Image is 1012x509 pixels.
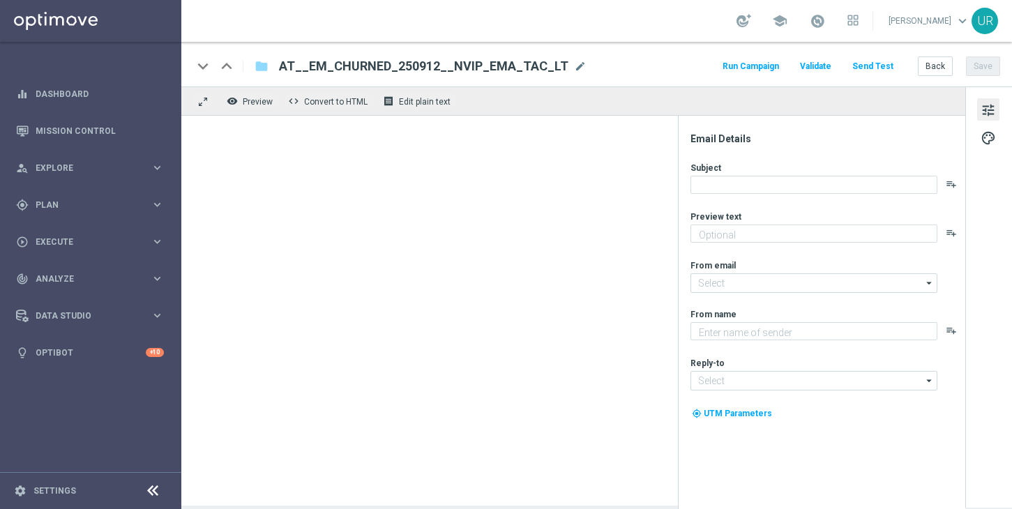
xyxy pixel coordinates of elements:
i: keyboard_arrow_right [151,272,164,285]
span: Convert to HTML [304,97,368,107]
i: folder [255,58,269,75]
button: Back [918,56,953,76]
button: playlist_add [946,178,957,190]
a: Dashboard [36,75,164,112]
div: Mission Control [16,112,164,149]
span: Plan [36,201,151,209]
span: mode_edit [574,60,587,73]
span: Analyze [36,275,151,283]
div: Data Studio [16,310,151,322]
i: settings [14,485,27,497]
i: remove_red_eye [227,96,238,107]
i: lightbulb [16,347,29,359]
button: Validate [798,57,833,76]
button: remove_red_eye Preview [223,92,279,110]
button: play_circle_outline Execute keyboard_arrow_right [15,236,165,248]
label: Subject [690,162,721,174]
span: Data Studio [36,312,151,320]
button: Run Campaign [720,57,781,76]
span: Explore [36,164,151,172]
i: receipt [383,96,394,107]
i: keyboard_arrow_right [151,161,164,174]
button: Save [966,56,1000,76]
button: code Convert to HTML [285,92,374,110]
div: Email Details [690,132,964,145]
button: person_search Explore keyboard_arrow_right [15,162,165,174]
button: equalizer Dashboard [15,89,165,100]
i: person_search [16,162,29,174]
div: +10 [146,348,164,357]
i: arrow_drop_down [923,274,937,292]
button: gps_fixed Plan keyboard_arrow_right [15,199,165,211]
input: Select [690,371,937,390]
button: playlist_add [946,227,957,238]
i: play_circle_outline [16,236,29,248]
i: gps_fixed [16,199,29,211]
button: receipt Edit plain text [379,92,457,110]
a: [PERSON_NAME]keyboard_arrow_down [887,10,972,31]
label: From name [690,309,737,320]
i: keyboard_arrow_right [151,235,164,248]
button: my_location UTM Parameters [690,406,773,421]
button: folder [253,55,270,77]
button: tune [977,98,999,121]
span: school [772,13,787,29]
label: Preview text [690,211,741,222]
i: arrow_drop_down [923,372,937,390]
span: Execute [36,238,151,246]
span: code [288,96,299,107]
i: keyboard_arrow_right [151,198,164,211]
button: Send Test [850,57,896,76]
span: UTM Parameters [704,409,772,418]
div: Plan [16,199,151,211]
div: Dashboard [16,75,164,112]
span: Preview [243,97,273,107]
div: Explore [16,162,151,174]
a: Optibot [36,334,146,371]
span: Edit plain text [399,97,451,107]
span: tune [981,101,996,119]
button: Data Studio keyboard_arrow_right [15,310,165,321]
i: my_location [692,409,702,418]
i: equalizer [16,88,29,100]
div: Analyze [16,273,151,285]
a: Settings [33,487,76,495]
span: Validate [800,61,831,71]
button: palette [977,126,999,149]
span: palette [981,129,996,147]
label: From email [690,260,736,271]
span: AT__EM_CHURNED_250912__NVIP_EMA_TAC_LT [279,58,568,75]
button: Mission Control [15,126,165,137]
input: Select [690,273,937,293]
a: Mission Control [36,112,164,149]
span: keyboard_arrow_down [955,13,970,29]
div: Execute [16,236,151,248]
button: lightbulb Optibot +10 [15,347,165,358]
div: Optibot [16,334,164,371]
i: track_changes [16,273,29,285]
label: Reply-to [690,358,725,369]
div: UR [972,8,998,34]
button: playlist_add [946,325,957,336]
button: track_changes Analyze keyboard_arrow_right [15,273,165,284]
i: keyboard_arrow_right [151,309,164,322]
